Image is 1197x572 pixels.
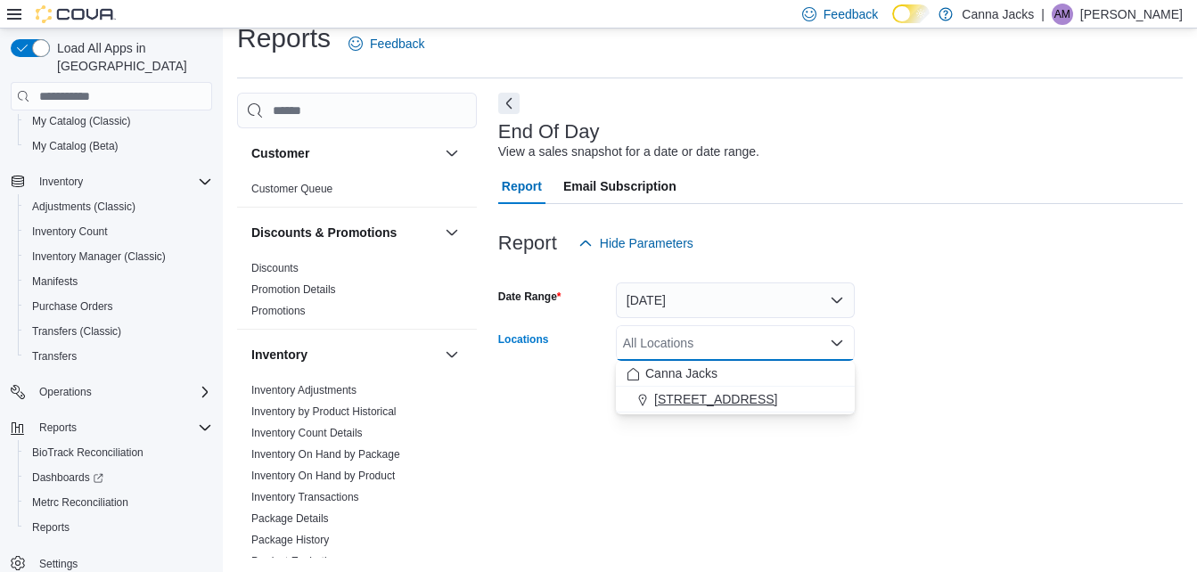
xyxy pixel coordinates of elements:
[25,271,85,292] a: Manifests
[251,346,438,364] button: Inventory
[25,321,212,342] span: Transfers (Classic)
[251,555,344,568] a: Product Expirations
[32,381,212,403] span: Operations
[251,282,336,297] span: Promotion Details
[32,200,135,214] span: Adjustments (Classic)
[237,20,331,56] h1: Reports
[25,346,212,367] span: Transfers
[25,442,151,463] a: BioTrack Reconciliation
[25,271,212,292] span: Manifests
[654,390,777,408] span: [STREET_ADDRESS]
[32,171,90,192] button: Inventory
[251,384,357,396] a: Inventory Adjustments
[251,491,359,503] a: Inventory Transactions
[441,222,463,243] button: Discounts & Promotions
[32,225,108,239] span: Inventory Count
[251,511,329,526] span: Package Details
[1054,4,1070,25] span: AM
[18,490,219,515] button: Metrc Reconciliation
[571,225,701,261] button: Hide Parameters
[441,143,463,164] button: Customer
[25,492,135,513] a: Metrc Reconciliation
[39,557,78,571] span: Settings
[251,224,397,241] h3: Discounts & Promotions
[18,319,219,344] button: Transfers (Classic)
[616,387,855,413] button: [STREET_ADDRESS]
[25,467,111,488] a: Dashboards
[18,440,219,465] button: BioTrack Reconciliation
[32,299,113,314] span: Purchase Orders
[892,23,893,24] span: Dark Mode
[251,470,395,482] a: Inventory On Hand by Product
[18,465,219,490] a: Dashboards
[251,426,363,440] span: Inventory Count Details
[251,144,438,162] button: Customer
[251,533,329,547] span: Package History
[1041,4,1045,25] p: |
[962,4,1034,25] p: Canna Jacks
[251,469,395,483] span: Inventory On Hand by Product
[4,380,219,404] button: Operations
[251,346,307,364] h3: Inventory
[645,364,717,382] span: Canna Jacks
[251,554,344,568] span: Product Expirations
[251,512,329,525] a: Package Details
[616,282,855,318] button: [DATE]
[251,261,299,275] span: Discounts
[18,134,219,159] button: My Catalog (Beta)
[39,175,83,189] span: Inventory
[1080,4,1183,25] p: [PERSON_NAME]
[18,194,219,219] button: Adjustments (Classic)
[251,490,359,504] span: Inventory Transactions
[18,219,219,244] button: Inventory Count
[25,517,77,538] a: Reports
[1052,4,1073,25] div: Ashley Martin
[251,183,332,195] a: Customer Queue
[32,349,77,364] span: Transfers
[498,332,549,347] label: Locations
[18,515,219,540] button: Reports
[616,361,855,413] div: Choose from the following options
[237,257,477,329] div: Discounts & Promotions
[25,442,212,463] span: BioTrack Reconciliation
[32,114,131,128] span: My Catalog (Classic)
[32,274,78,289] span: Manifests
[498,143,759,161] div: View a sales snapshot for a date or date range.
[251,405,397,418] a: Inventory by Product Historical
[4,169,219,194] button: Inventory
[32,171,212,192] span: Inventory
[25,346,84,367] a: Transfers
[18,294,219,319] button: Purchase Orders
[25,321,128,342] a: Transfers (Classic)
[25,246,212,267] span: Inventory Manager (Classic)
[824,5,878,23] span: Feedback
[32,417,212,438] span: Reports
[32,324,121,339] span: Transfers (Classic)
[341,26,431,61] a: Feedback
[25,196,212,217] span: Adjustments (Classic)
[251,427,363,439] a: Inventory Count Details
[600,234,693,252] span: Hide Parameters
[25,110,212,132] span: My Catalog (Classic)
[25,135,126,157] a: My Catalog (Beta)
[892,4,930,23] input: Dark Mode
[502,168,542,204] span: Report
[498,93,520,114] button: Next
[498,233,557,254] h3: Report
[32,139,119,153] span: My Catalog (Beta)
[39,421,77,435] span: Reports
[237,178,477,207] div: Customer
[616,361,855,387] button: Canna Jacks
[830,336,844,350] button: Close list of options
[25,296,212,317] span: Purchase Orders
[251,224,438,241] button: Discounts & Promotions
[251,448,400,461] a: Inventory On Hand by Package
[25,246,173,267] a: Inventory Manager (Classic)
[25,110,138,132] a: My Catalog (Classic)
[498,290,562,304] label: Date Range
[25,221,212,242] span: Inventory Count
[18,244,219,269] button: Inventory Manager (Classic)
[32,417,84,438] button: Reports
[39,385,92,399] span: Operations
[32,520,70,535] span: Reports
